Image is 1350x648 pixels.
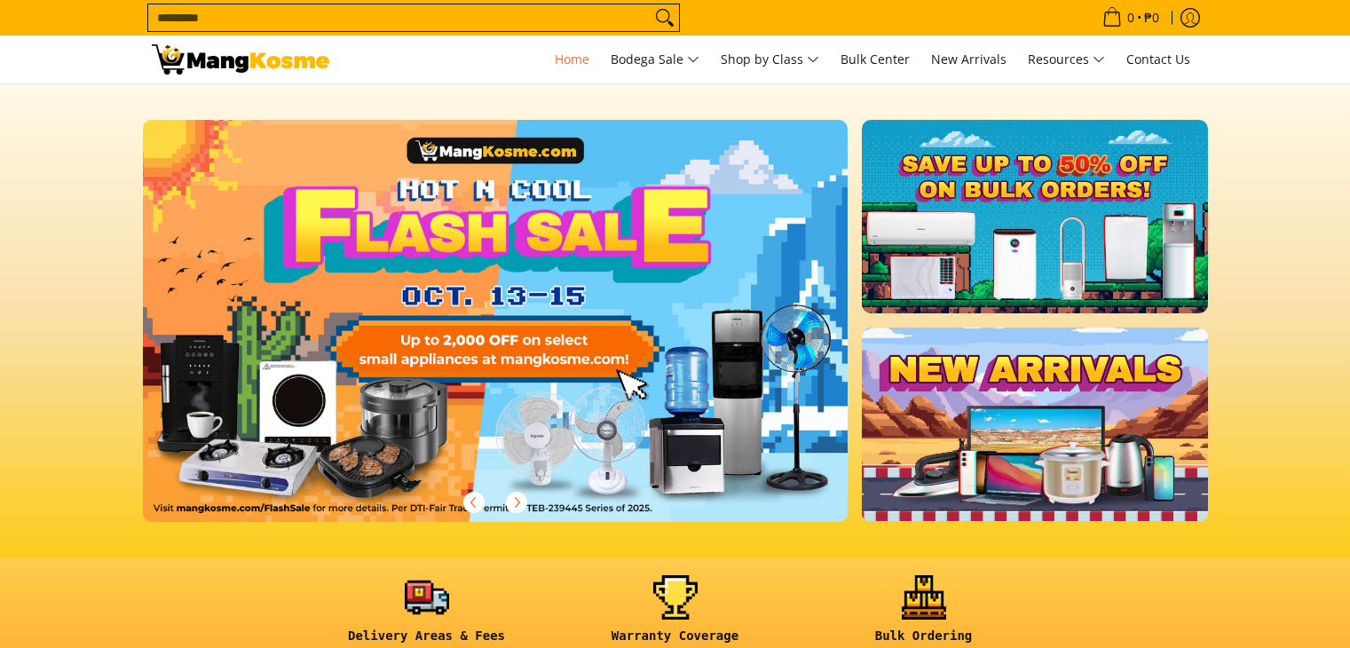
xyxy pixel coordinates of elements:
[832,36,919,83] a: Bulk Center
[546,36,598,83] a: Home
[1019,36,1114,83] a: Resources
[611,49,699,71] span: Bodega Sale
[931,51,1007,67] span: New Arrivals
[651,4,679,31] button: Search
[454,483,493,522] button: Previous
[1028,49,1105,71] span: Resources
[1126,51,1190,67] span: Contact Us
[841,51,910,67] span: Bulk Center
[1125,12,1137,24] span: 0
[922,36,1015,83] a: New Arrivals
[1097,8,1164,28] span: •
[602,36,708,83] a: Bodega Sale
[1117,36,1199,83] a: Contact Us
[721,49,819,71] span: Shop by Class
[1141,12,1162,24] span: ₱0
[497,483,536,522] button: Next
[152,44,329,75] img: Mang Kosme: Your Home Appliances Warehouse Sale Partner!
[143,120,905,550] a: More
[555,51,589,67] span: Home
[347,36,1199,83] nav: Main Menu
[712,36,828,83] a: Shop by Class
